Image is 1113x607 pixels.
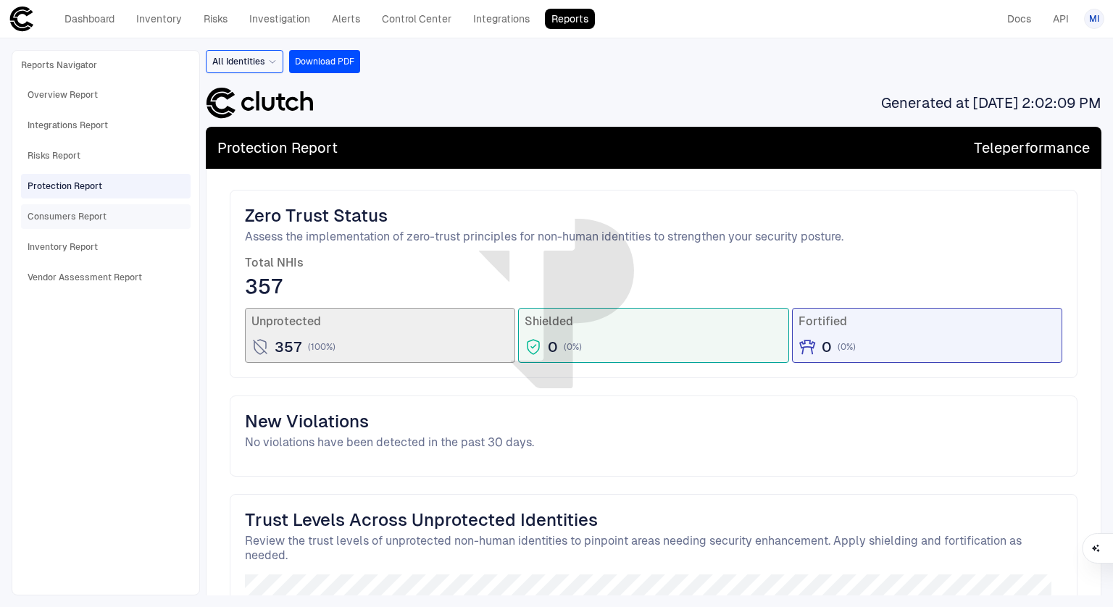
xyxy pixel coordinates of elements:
span: ( 0 %) [838,341,856,353]
span: Shielded [525,314,782,329]
div: Overview Report [28,88,98,101]
span: 357 [245,273,1062,299]
a: Control Center [375,9,458,29]
span: Fortified [799,314,1056,329]
div: Vendor Assessment Report [28,271,142,284]
a: Dashboard [58,9,121,29]
div: Risks Report [28,149,80,162]
div: Protection Report [28,180,102,193]
button: MI [1084,9,1104,29]
div: Consumers Report [28,210,107,223]
span: All Identities [212,56,265,67]
span: Total NHIs [245,256,1062,270]
a: Inventory [130,9,188,29]
span: Generated at [DATE] 2:02:09 PM [881,93,1101,112]
span: Teleperformance [974,138,1090,157]
span: ( 100 %) [308,341,335,353]
div: Inventory Report [28,240,98,254]
span: Trust Levels Across Unprotected Identities [245,509,1062,531]
a: Docs [1001,9,1038,29]
span: Review the trust levels of unprotected non-human identities to pinpoint areas needing security en... [245,534,1062,563]
span: Unprotected [251,314,509,329]
span: Assess the implementation of zero-trust principles for non-human identities to strengthen your se... [245,230,1062,244]
a: API [1046,9,1075,29]
button: Download PDF [289,50,360,73]
span: No violations have been detected in the past 30 days. [245,435,1062,450]
a: Reports [545,9,595,29]
span: Zero Trust Status [245,205,1062,227]
span: 357 [275,338,302,356]
span: Reports Navigator [21,59,97,71]
span: ( 0 %) [564,341,582,353]
a: Integrations [467,9,536,29]
span: 0 [548,338,558,356]
span: MI [1089,13,1099,25]
a: Alerts [325,9,367,29]
a: Investigation [243,9,317,29]
div: Integrations Report [28,119,108,132]
span: Protection Report [217,138,338,157]
span: 0 [822,338,832,356]
a: Risks [197,9,234,29]
span: New Violations [245,411,1062,432]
